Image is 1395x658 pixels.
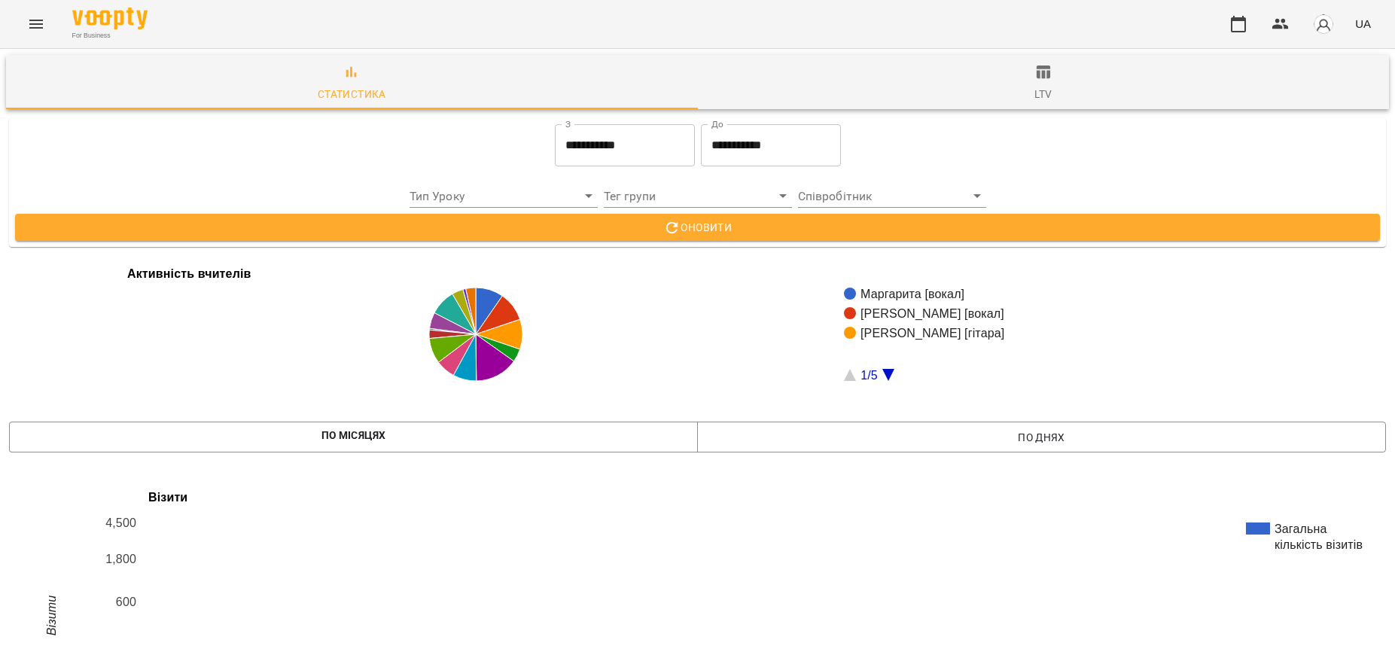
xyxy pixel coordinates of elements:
div: ltv [1034,85,1052,103]
text: кількість візитів [1275,538,1363,551]
label: По місяцях [321,426,386,444]
img: Voopty Logo [72,8,148,29]
span: Оновити [27,218,1368,236]
button: Оновити [15,214,1380,241]
text: Активність вчителів [127,267,251,280]
text: [PERSON_NAME] [вокал] [860,307,1004,321]
span: For Business [72,31,148,41]
svg: A chart. [9,259,1372,410]
button: По місяцях [9,422,698,452]
div: Статистика [318,85,386,103]
span: По днях [709,428,1374,446]
text: 1,800 [105,553,136,565]
button: Menu [18,6,54,42]
text: Загальна [1275,522,1327,535]
text: Візити [45,596,58,636]
span: UA [1355,16,1371,32]
button: UA [1349,10,1377,38]
text: 4,500 [105,517,136,530]
img: avatar_s.png [1313,14,1334,35]
text: Візити [148,491,187,504]
button: По днях [697,422,1386,452]
text: [PERSON_NAME] [гітара] [860,327,1004,340]
text: 600 [116,596,136,609]
text: Маргарита [вокал] [860,288,964,300]
text: 1/5 [860,369,878,382]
